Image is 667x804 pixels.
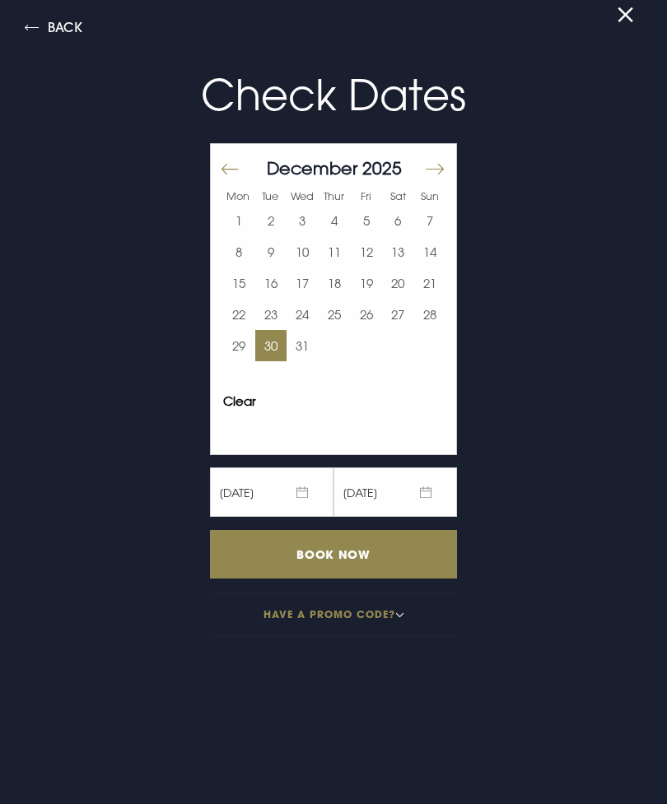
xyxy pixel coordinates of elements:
[223,236,255,267] td: Choose Monday, December 8, 2025 as your end date.
[350,299,382,330] button: 26
[287,236,319,267] button: 10
[255,330,287,361] td: Selected. Tuesday, December 30, 2025
[223,330,255,361] button: 29
[223,236,255,267] button: 8
[319,299,351,330] td: Choose Thursday, December 25, 2025 as your end date.
[382,299,414,330] button: 27
[382,267,414,299] button: 20
[350,267,382,299] button: 19
[210,467,333,517] span: [DATE]
[413,205,445,236] button: 7
[221,152,240,187] button: Move backward to switch to the previous month.
[350,236,382,267] button: 12
[362,157,402,179] span: 2025
[382,236,414,267] td: Choose Saturday, December 13, 2025 as your end date.
[255,330,287,361] button: 30
[350,205,382,236] button: 5
[413,267,445,299] td: Choose Sunday, December 21, 2025 as your end date.
[223,299,255,330] button: 22
[424,152,444,187] button: Move forward to switch to the next month.
[255,205,287,236] td: Choose Tuesday, December 2, 2025 as your end date.
[382,267,414,299] td: Choose Saturday, December 20, 2025 as your end date.
[25,21,82,40] button: Back
[350,205,382,236] td: Choose Friday, December 5, 2025 as your end date.
[255,299,287,330] td: Choose Tuesday, December 23, 2025 as your end date.
[350,299,382,330] td: Choose Friday, December 26, 2025 as your end date.
[382,205,414,236] td: Choose Saturday, December 6, 2025 as your end date.
[255,267,287,299] td: Choose Tuesday, December 16, 2025 as your end date.
[319,267,351,299] button: 18
[34,63,634,127] p: Check Dates
[413,236,445,267] td: Choose Sunday, December 14, 2025 as your end date.
[287,330,319,361] td: Choose Wednesday, December 31, 2025 as your end date.
[413,299,445,330] button: 28
[287,267,319,299] button: 17
[287,205,319,236] td: Choose Wednesday, December 3, 2025 as your end date.
[223,205,255,236] button: 1
[223,267,255,299] button: 15
[333,467,457,517] span: [DATE]
[255,267,287,299] button: 16
[223,330,255,361] td: Choose Monday, December 29, 2025 as your end date.
[255,205,287,236] button: 2
[255,236,287,267] button: 9
[382,205,414,236] button: 6
[413,267,445,299] button: 21
[319,236,351,267] button: 11
[319,236,351,267] td: Choose Thursday, December 11, 2025 as your end date.
[413,299,445,330] td: Choose Sunday, December 28, 2025 as your end date.
[223,395,256,407] button: Clear
[223,299,255,330] td: Choose Monday, December 22, 2025 as your end date.
[319,205,351,236] td: Choose Thursday, December 4, 2025 as your end date.
[287,299,319,330] button: 24
[287,330,319,361] button: 31
[267,157,357,179] span: December
[319,205,351,236] button: 4
[319,267,351,299] td: Choose Thursday, December 18, 2025 as your end date.
[413,236,445,267] button: 14
[210,530,457,579] input: Book Now
[350,236,382,267] td: Choose Friday, December 12, 2025 as your end date.
[287,299,319,330] td: Choose Wednesday, December 24, 2025 as your end date.
[413,205,445,236] td: Choose Sunday, December 7, 2025 as your end date.
[223,267,255,299] td: Choose Monday, December 15, 2025 as your end date.
[287,267,319,299] td: Choose Wednesday, December 17, 2025 as your end date.
[382,299,414,330] td: Choose Saturday, December 27, 2025 as your end date.
[223,205,255,236] td: Choose Monday, December 1, 2025 as your end date.
[350,267,382,299] td: Choose Friday, December 19, 2025 as your end date.
[210,592,457,636] button: Have a promo code?
[287,205,319,236] button: 3
[319,299,351,330] button: 25
[287,236,319,267] td: Choose Wednesday, December 10, 2025 as your end date.
[382,236,414,267] button: 13
[255,236,287,267] td: Choose Tuesday, December 9, 2025 as your end date.
[255,299,287,330] button: 23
